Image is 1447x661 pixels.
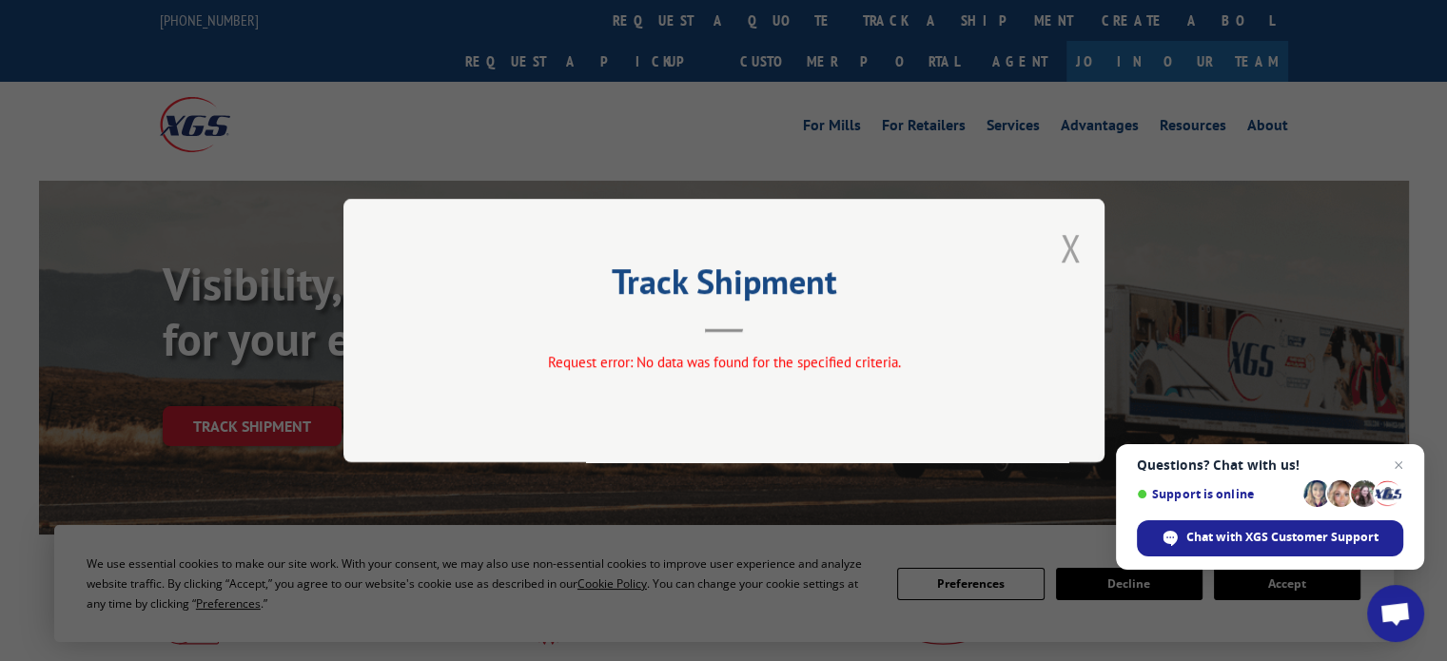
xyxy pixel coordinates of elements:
[1137,520,1403,556] span: Chat with XGS Customer Support
[1137,487,1297,501] span: Support is online
[439,268,1009,304] h2: Track Shipment
[1060,223,1081,273] button: Close modal
[1186,529,1379,546] span: Chat with XGS Customer Support
[547,353,900,371] span: Request error: No data was found for the specified criteria.
[1367,585,1424,642] a: Open chat
[1137,457,1403,473] span: Questions? Chat with us!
